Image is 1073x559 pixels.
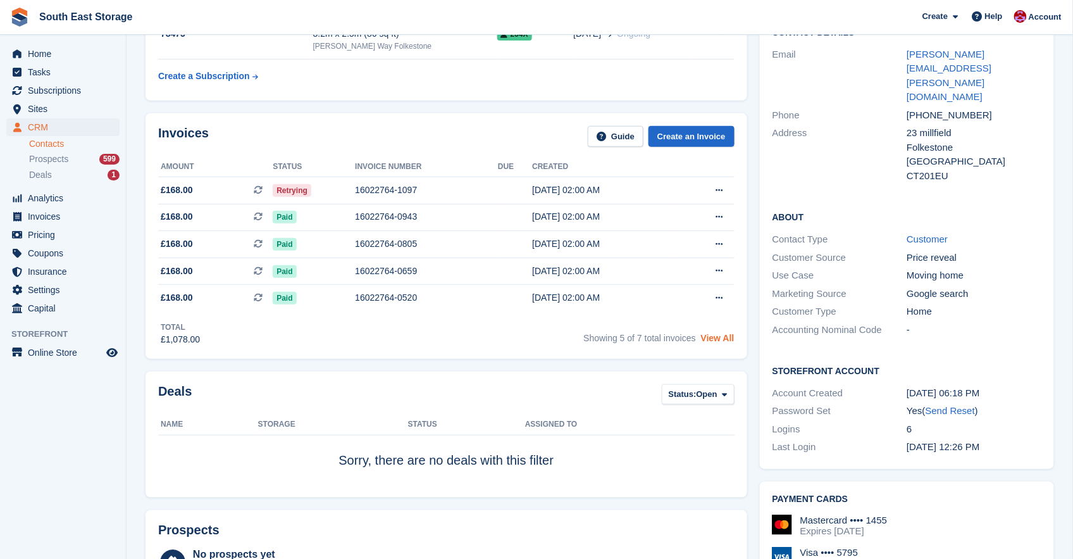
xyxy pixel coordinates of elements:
[29,153,120,166] a: Prospects 599
[355,291,498,305] div: 16022764-0520
[701,333,735,343] a: View All
[6,118,120,136] a: menu
[99,154,120,165] div: 599
[907,441,980,452] time: 2025-04-23 11:26:23 UTC
[907,154,1041,169] div: [GEOGRAPHIC_DATA]
[355,265,498,278] div: 16022764-0659
[104,345,120,360] a: Preview store
[532,184,678,197] div: [DATE] 02:00 AM
[28,263,104,280] span: Insurance
[161,333,200,346] div: £1,078.00
[6,82,120,99] a: menu
[532,210,678,223] div: [DATE] 02:00 AM
[6,45,120,63] a: menu
[772,422,907,437] div: Logins
[532,265,678,278] div: [DATE] 02:00 AM
[907,251,1041,265] div: Price reveal
[158,415,258,435] th: Name
[28,189,104,207] span: Analytics
[525,415,735,435] th: Assigned to
[6,226,120,244] a: menu
[907,108,1041,123] div: [PHONE_NUMBER]
[772,440,907,455] div: Last Login
[772,126,907,183] div: Address
[29,168,120,182] a: Deals 1
[772,251,907,265] div: Customer Source
[158,384,192,408] h2: Deals
[28,100,104,118] span: Sites
[800,547,864,558] div: Visa •••• 5795
[907,169,1041,184] div: CT201EU
[907,49,991,103] a: [PERSON_NAME][EMAIL_ADDRESS][PERSON_NAME][DOMAIN_NAME]
[273,157,355,177] th: Status
[922,10,948,23] span: Create
[772,494,1041,505] h2: Payment cards
[28,281,104,299] span: Settings
[772,404,907,418] div: Password Set
[108,170,120,180] div: 1
[158,126,209,147] h2: Invoices
[1014,10,1027,23] img: Roger Norris
[772,47,907,104] div: Email
[532,157,678,177] th: Created
[772,287,907,301] div: Marketing Source
[772,305,907,319] div: Customer Type
[161,291,193,305] span: £168.00
[772,108,907,123] div: Phone
[772,386,907,401] div: Account Created
[6,244,120,262] a: menu
[161,210,193,223] span: £168.00
[273,184,311,197] span: Retrying
[583,333,695,343] span: Showing 5 of 7 total invoices
[497,28,532,41] span: 264X
[907,422,1041,437] div: 6
[985,10,1003,23] span: Help
[907,305,1041,319] div: Home
[800,525,888,537] div: Expires [DATE]
[161,184,193,197] span: £168.00
[28,244,104,262] span: Coupons
[6,100,120,118] a: menu
[532,237,678,251] div: [DATE] 02:00 AM
[258,415,408,435] th: Storage
[922,405,978,416] span: ( )
[355,184,498,197] div: 16022764-1097
[158,65,258,88] a: Create a Subscription
[907,126,1041,141] div: 23 millfield
[532,291,678,305] div: [DATE] 02:00 AM
[772,232,907,247] div: Contact Type
[273,265,296,278] span: Paid
[408,415,525,435] th: Status
[772,210,1041,223] h2: About
[29,153,68,165] span: Prospects
[772,323,907,337] div: Accounting Nominal Code
[907,287,1041,301] div: Google search
[28,118,104,136] span: CRM
[6,281,120,299] a: menu
[697,388,717,401] span: Open
[28,299,104,317] span: Capital
[588,126,643,147] a: Guide
[355,157,498,177] th: Invoice number
[158,157,273,177] th: Amount
[28,226,104,244] span: Pricing
[28,208,104,225] span: Invoices
[158,70,250,83] div: Create a Subscription
[772,268,907,283] div: Use Case
[338,453,554,467] span: Sorry, there are no deals with this filter
[6,299,120,317] a: menu
[662,384,735,405] button: Status: Open
[907,386,1041,401] div: [DATE] 06:18 PM
[161,265,193,278] span: £168.00
[6,189,120,207] a: menu
[34,6,138,27] a: South East Storage
[907,404,1041,418] div: Yes
[907,141,1041,155] div: Folkestone
[6,208,120,225] a: menu
[772,364,1041,377] h2: Storefront Account
[772,515,792,535] img: Mastercard Logo
[11,328,126,341] span: Storefront
[907,268,1041,283] div: Moving home
[273,211,296,223] span: Paid
[29,138,120,150] a: Contacts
